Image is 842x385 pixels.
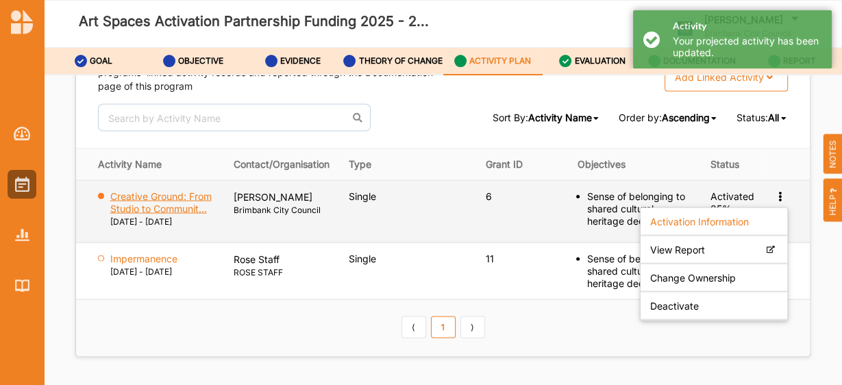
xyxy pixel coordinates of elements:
label: [DATE] - [DATE] [110,215,172,227]
a: View Report [641,236,787,264]
span: Sort By: [493,110,601,123]
a: Library [8,271,36,300]
span: Single [349,252,376,264]
span: Activity Name [528,111,592,123]
div: Your projected activity has been updated. [673,36,821,59]
span: Contact/Organisation [234,158,330,169]
label: View Report [650,243,705,256]
span: Ascending [662,111,710,123]
img: Library [15,280,29,291]
label: EVALUATION [575,55,626,66]
a: Dashboard [8,119,36,148]
label: ACTIVITY PLAN [469,55,531,66]
p: Rose Staff [234,252,330,266]
span: Grant ID [486,158,523,169]
a: Activities [8,170,36,199]
a: Previous item [401,316,426,338]
span: Objectives [578,158,626,169]
div: 25% [710,202,732,214]
span: Status: [736,110,788,123]
div: 6 [486,190,558,202]
div: Pagination Navigation [399,316,487,339]
th: Type [339,148,477,180]
label: Impermanence [110,252,177,264]
span: Activity Name [98,158,162,169]
div: Sense of belonging to shared cultural heritage deepened [587,190,691,227]
img: Activities [15,177,29,192]
label: Activation Information [650,215,749,227]
input: Search by Activity Name [98,103,371,131]
span: Status [710,158,739,169]
label: Brimbank City Council [234,203,330,216]
span: Single [349,190,376,201]
label: THEORY OF CHANGE [358,55,442,66]
label: Deactivate [650,299,699,312]
label: ROSE STAFF [234,266,330,278]
div: 11 [486,252,558,264]
a: 1 [431,316,456,338]
img: logo [11,10,33,34]
p: [PERSON_NAME] [234,190,330,203]
label: OBJECTIVE [178,55,223,66]
div: Activated [710,190,754,202]
a: Reports [8,221,36,249]
label: [DATE] - [DATE] [110,265,172,277]
img: Dashboard [14,127,31,140]
h4: Activity [673,21,821,32]
span: All [768,111,779,123]
label: Creative Ground: From Studio to Communit... [110,190,214,214]
label: Art Spaces Activation Partnership Funding 2025 - 2... [79,10,429,33]
label: EVIDENCE [280,55,321,66]
span: Order by: [619,110,719,123]
a: Creative Ground: From Studio to Communit... [110,202,214,214]
label: Change Ownership [650,271,736,284]
a: Next item [460,316,485,338]
div: Add Linked Activity [675,71,764,83]
label: GOAL [90,55,112,66]
img: Reports [15,229,29,240]
div: Sense of belonging to shared cultural heritage deepened [587,252,691,289]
